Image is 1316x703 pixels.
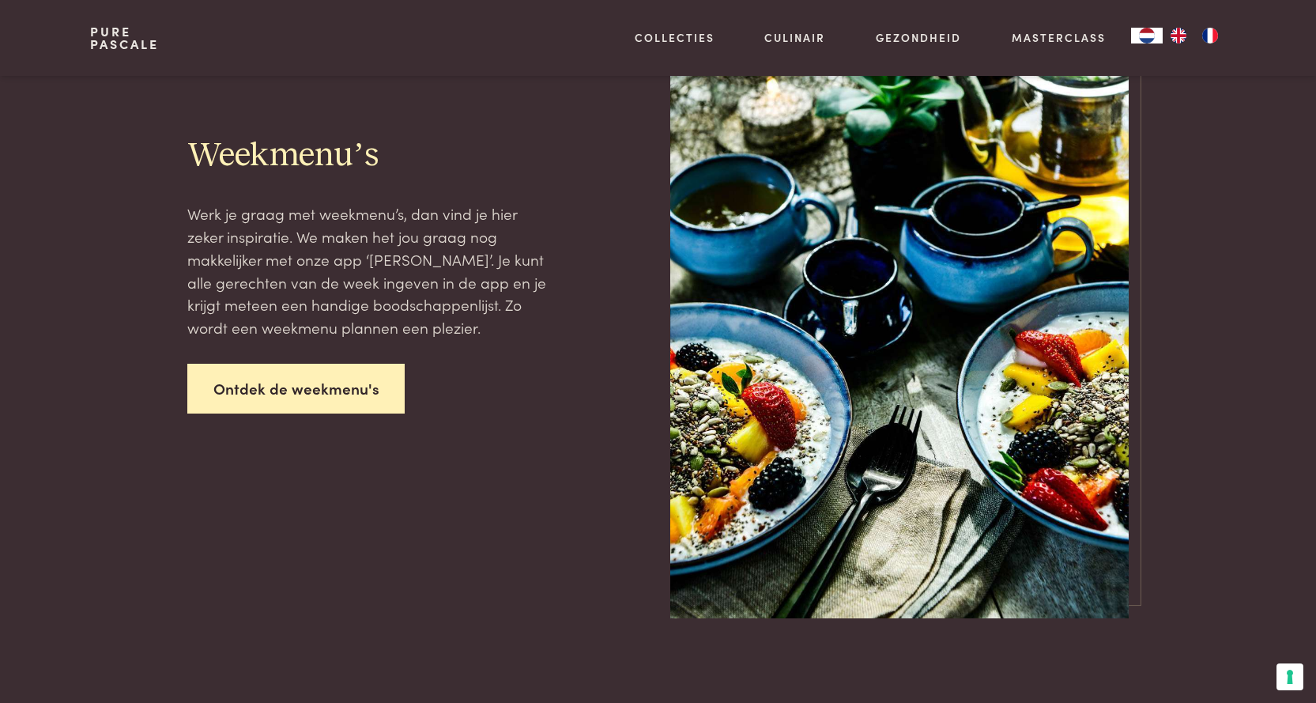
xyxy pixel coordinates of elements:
[1194,28,1226,43] a: FR
[187,135,549,177] h2: Weekmenu’s
[635,29,715,46] a: Collecties
[187,202,549,338] p: Werk je graag met weekmenu’s, dan vind je hier zeker inspiratie. We maken het jou graag nog makke...
[187,364,405,414] a: Ontdek de weekmenu's
[1276,663,1303,690] button: Uw voorkeuren voor toestemming voor trackingtechnologieën
[876,29,961,46] a: Gezondheid
[764,29,825,46] a: Culinair
[1163,28,1194,43] a: EN
[1012,29,1106,46] a: Masterclass
[1131,28,1163,43] div: Language
[1163,28,1226,43] ul: Language list
[1131,28,1163,43] a: NL
[1131,28,1226,43] aside: Language selected: Nederlands
[90,25,159,51] a: PurePascale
